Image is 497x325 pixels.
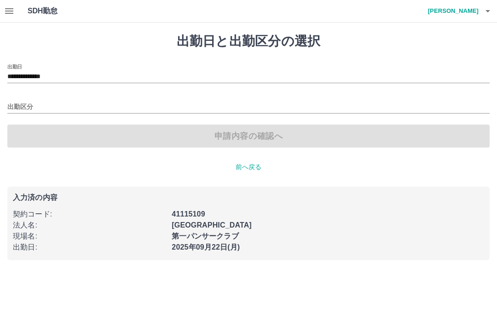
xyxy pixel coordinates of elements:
b: [GEOGRAPHIC_DATA] [172,221,252,229]
label: 出勤日 [7,63,22,70]
p: 出勤日 : [13,242,166,253]
b: 第一パンサークラブ [172,232,238,240]
b: 2025年09月22日(月) [172,243,240,251]
p: 現場名 : [13,231,166,242]
p: 前へ戻る [7,162,490,172]
h1: 出勤日と出勤区分の選択 [7,34,490,49]
p: 法人名 : [13,220,166,231]
b: 41115109 [172,210,205,218]
p: 契約コード : [13,209,166,220]
p: 入力済の内容 [13,194,484,201]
